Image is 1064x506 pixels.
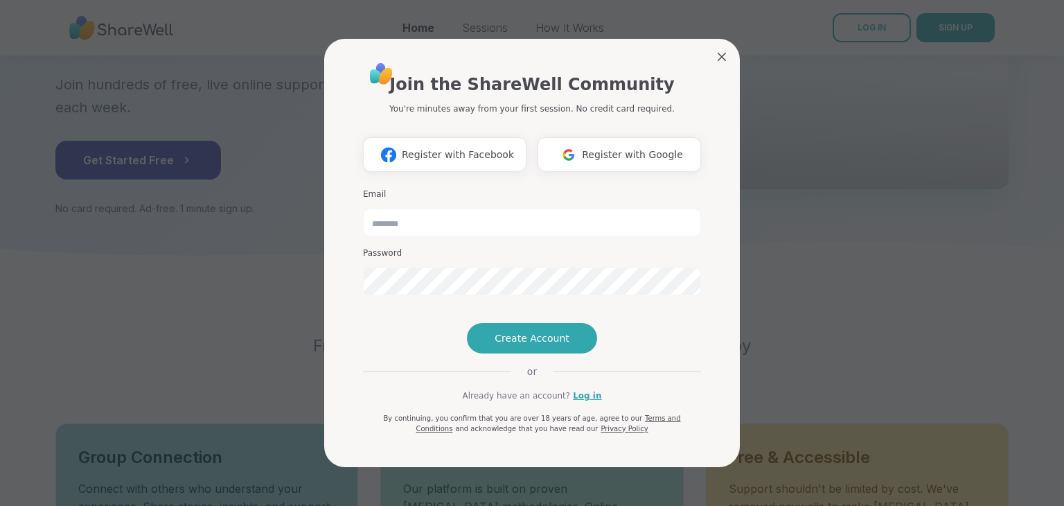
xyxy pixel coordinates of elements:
[495,331,569,345] span: Create Account
[455,425,598,433] span: and acknowledge that you have read our
[375,142,402,168] img: ShareWell Logomark
[601,425,648,433] a: Privacy Policy
[363,247,701,259] h3: Password
[416,415,680,433] a: Terms and Conditions
[383,415,642,422] span: By continuing, you confirm that you are over 18 years of age, agree to our
[538,137,701,172] button: Register with Google
[363,137,526,172] button: Register with Facebook
[389,72,674,97] h1: Join the ShareWell Community
[366,58,397,89] img: ShareWell Logo
[363,189,701,200] h3: Email
[582,148,683,162] span: Register with Google
[511,365,553,378] span: or
[467,323,597,354] button: Create Account
[389,103,675,115] p: You're minutes away from your first session. No credit card required.
[556,142,582,168] img: ShareWell Logomark
[573,390,601,402] a: Log in
[462,390,570,402] span: Already have an account?
[402,148,514,162] span: Register with Facebook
